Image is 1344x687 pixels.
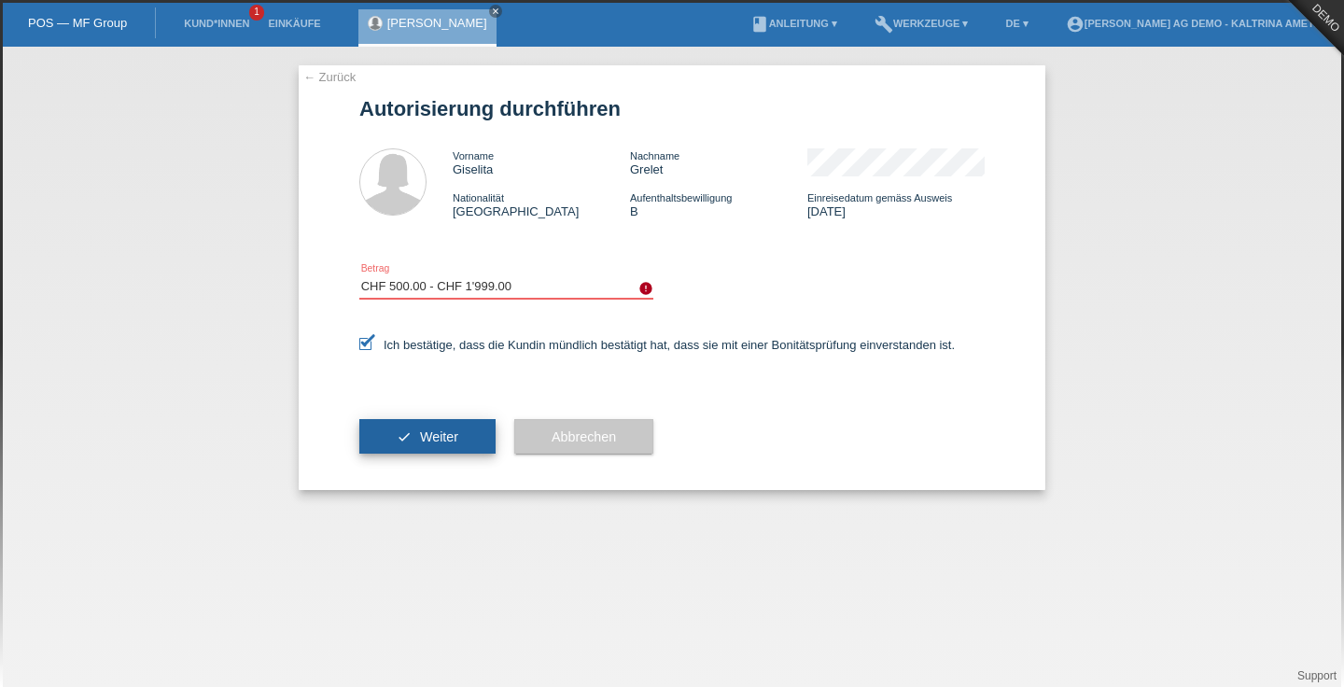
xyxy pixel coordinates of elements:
[750,15,769,34] i: book
[996,18,1037,29] a: DE ▾
[359,419,496,455] button: check Weiter
[514,419,653,455] button: Abbrechen
[453,190,630,218] div: [GEOGRAPHIC_DATA]
[630,192,732,203] span: Aufenthaltsbewilligung
[453,148,630,176] div: Giselita
[865,18,978,29] a: buildWerkzeuge ▾
[420,429,458,444] span: Weiter
[28,16,127,30] a: POS — MF Group
[359,338,955,352] label: Ich bestätige, dass die Kundin mündlich bestätigt hat, dass sie mit einer Bonitätsprüfung einvers...
[259,18,329,29] a: Einkäufe
[807,192,952,203] span: Einreisedatum gemäss Ausweis
[552,429,616,444] span: Abbrechen
[1297,669,1337,682] a: Support
[359,97,985,120] h1: Autorisierung durchführen
[491,7,500,16] i: close
[630,150,679,161] span: Nachname
[387,16,487,30] a: [PERSON_NAME]
[397,429,412,444] i: check
[630,190,807,218] div: B
[453,192,504,203] span: Nationalität
[453,150,494,161] span: Vorname
[249,5,264,21] span: 1
[875,15,893,34] i: build
[741,18,847,29] a: bookAnleitung ▾
[175,18,259,29] a: Kund*innen
[1066,15,1085,34] i: account_circle
[1057,18,1335,29] a: account_circle[PERSON_NAME] AG Demo - Kaltrina Ameti ▾
[489,5,502,18] a: close
[303,70,356,84] a: ← Zurück
[630,148,807,176] div: Grelet
[807,190,985,218] div: [DATE]
[638,281,653,296] i: error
